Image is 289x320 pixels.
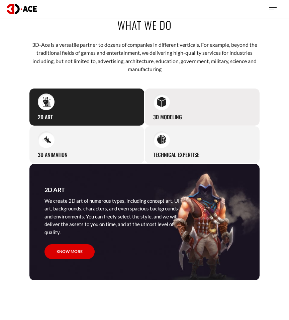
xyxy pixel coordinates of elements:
img: Technical Expertise [157,135,166,144]
p: 3D-Ace is a versatile partner to dozens of companies in different verticals. For example, beyond ... [29,41,260,73]
h3: 3D Modeling [153,114,182,121]
h3: 3D Animation [38,151,68,158]
h3: 2D Art [44,185,65,194]
img: 2D Art [42,97,51,107]
img: 3D Modeling [157,97,166,107]
p: We create 2D art of numerous types, including concept art, UI art, backgrounds, characters, and e... [44,197,182,236]
a: Know more [44,244,95,259]
img: logo dark [7,4,37,14]
h2: What we do [29,17,260,32]
h3: 2D Art [38,114,53,121]
h3: Technical Expertise [153,151,199,158]
img: 3D Animation [42,136,51,143]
